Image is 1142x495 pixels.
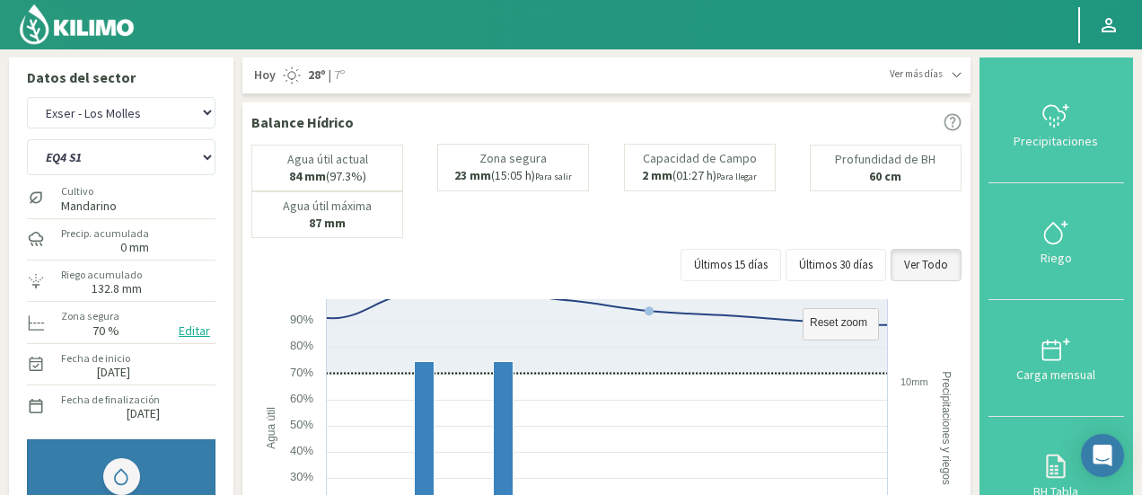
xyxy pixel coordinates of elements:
text: 70% [290,366,313,379]
label: Fecha de finalización [61,392,160,408]
label: Fecha de inicio [61,350,130,367]
label: [DATE] [127,408,160,420]
button: Riego [988,183,1124,300]
label: [DATE] [97,367,130,378]
label: Zona segura [61,308,119,324]
label: Cultivo [61,183,117,199]
button: Últimos 15 días [681,249,781,281]
p: (15:05 h) [454,169,572,183]
label: Riego acumulado [61,267,142,283]
p: Agua útil actual [287,153,368,166]
b: 84 mm [289,168,326,184]
div: Riego [994,252,1119,264]
label: 70 % [92,325,119,337]
button: Precipitaciones [988,66,1124,183]
text: 60% [290,392,313,405]
span: Hoy [251,66,276,84]
text: 50% [290,418,313,431]
span: 7º [331,66,345,84]
label: Mandarino [61,200,117,212]
p: Datos del sector [27,66,215,88]
span: Ver más días [890,66,943,82]
p: Profundidad de BH [835,153,936,166]
div: Precipitaciones [994,135,1119,147]
span: | [329,66,331,84]
button: Carga mensual [988,300,1124,417]
label: 0 mm [120,242,149,253]
p: (01:27 h) [642,169,757,183]
text: 40% [290,444,313,457]
b: 60 cm [869,168,901,184]
text: 10mm [900,376,928,387]
p: Capacidad de Campo [643,152,757,165]
div: Carga mensual [994,368,1119,381]
text: 90% [290,313,313,326]
div: Open Intercom Messenger [1081,434,1124,477]
text: 80% [290,339,313,352]
b: 2 mm [642,167,672,183]
button: Últimos 30 días [786,249,886,281]
text: Precipitaciones y riegos [940,371,953,485]
b: 87 mm [309,215,346,231]
small: Para llegar [716,171,757,182]
b: 23 mm [454,167,491,183]
p: Zona segura [479,152,547,165]
img: Kilimo [18,3,136,46]
label: 132.8 mm [92,283,142,295]
text: Agua útil [265,407,277,449]
text: Reset zoom [810,316,867,329]
strong: 28º [308,66,326,83]
p: Agua útil máxima [283,199,372,213]
text: 30% [290,470,313,483]
label: Precip. acumulada [61,225,149,242]
button: Editar [173,321,215,341]
button: Ver Todo [891,249,962,281]
p: Balance Hídrico [251,111,354,133]
small: Para salir [535,171,572,182]
p: (97.3%) [289,170,366,183]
